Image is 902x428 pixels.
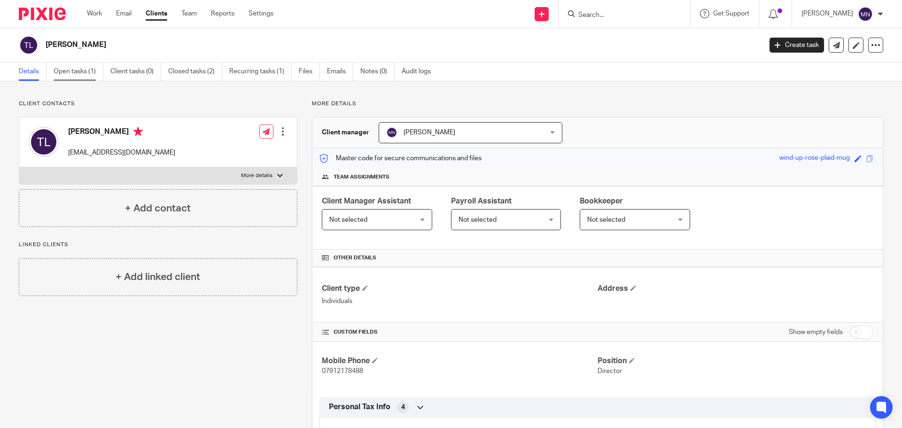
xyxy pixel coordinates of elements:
i: Primary [133,127,143,136]
span: Director [598,368,622,374]
span: Client Manager Assistant [322,197,411,205]
a: Clients [146,9,167,18]
a: Settings [249,9,273,18]
a: Email [116,9,132,18]
span: 4 [401,403,405,412]
a: Work [87,9,102,18]
span: Not selected [459,217,497,223]
span: Team assignments [334,173,389,181]
span: [PERSON_NAME] [404,129,455,136]
p: Client contacts [19,100,297,108]
p: [PERSON_NAME] [801,9,853,18]
img: svg%3E [858,7,873,22]
img: svg%3E [29,127,59,157]
h4: Address [598,284,873,294]
span: Other details [334,254,376,262]
a: Details [19,62,47,81]
h3: Client manager [322,128,369,137]
a: Client tasks (0) [110,62,161,81]
label: Show empty fields [789,327,843,337]
h4: CUSTOM FIELDS [322,328,598,336]
a: Closed tasks (2) [168,62,222,81]
p: More details [241,172,272,179]
input: Search [577,11,662,20]
span: Payroll Assistant [451,197,512,205]
img: svg%3E [386,127,397,138]
h4: + Add contact [125,201,191,216]
h4: + Add linked client [116,270,200,284]
div: wind-up-rose-plaid-mug [779,153,850,164]
span: 07912178488 [322,368,363,374]
h4: [PERSON_NAME] [68,127,175,139]
a: Files [299,62,320,81]
p: [EMAIL_ADDRESS][DOMAIN_NAME] [68,148,175,157]
p: Linked clients [19,241,297,249]
span: Bookkeeper [580,197,623,205]
h4: Position [598,356,873,366]
a: Emails [327,62,353,81]
img: Pixie [19,8,66,20]
h2: [PERSON_NAME] [46,40,614,50]
span: Not selected [587,217,625,223]
p: More details [312,100,883,108]
a: Create task [770,38,824,53]
a: Audit logs [402,62,438,81]
a: Team [181,9,197,18]
img: svg%3E [19,35,39,55]
span: Personal Tax Info [329,402,390,412]
h4: Mobile Phone [322,356,598,366]
p: Individuals [322,296,598,306]
span: Not selected [329,217,367,223]
h4: Client type [322,284,598,294]
p: Master code for secure communications and files [319,154,482,163]
a: Open tasks (1) [54,62,103,81]
a: Recurring tasks (1) [229,62,292,81]
a: Notes (0) [360,62,395,81]
a: Reports [211,9,234,18]
span: Get Support [713,10,749,17]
